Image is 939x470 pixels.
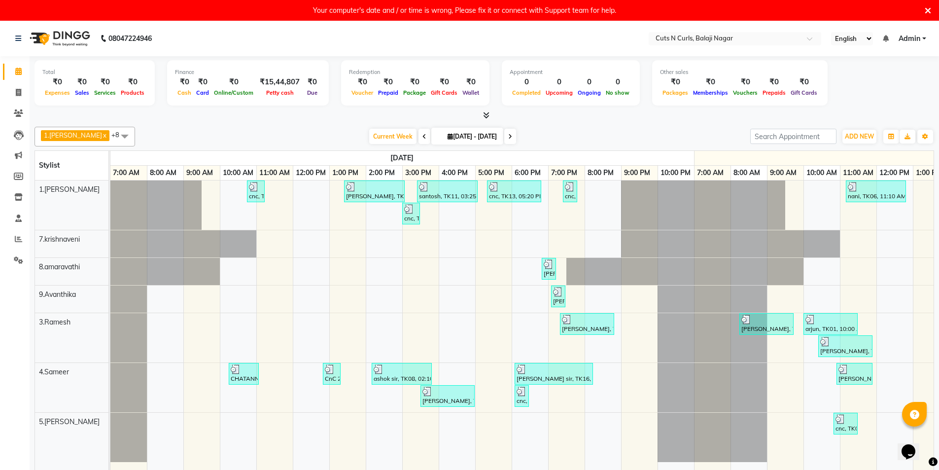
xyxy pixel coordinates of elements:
div: ₹0 [691,76,730,88]
div: cnc, TK15, 07:25 PM-07:40 PM, Eye browes (₹50) [564,182,576,201]
a: 7:00 PM [549,166,580,180]
span: 4.Sameer [39,367,69,376]
div: Your computer's date and / or time is wrong, Please fix it or connect with Support team for help. [313,4,616,17]
span: No show [603,89,632,96]
span: Upcoming [543,89,575,96]
div: Appointment [510,68,632,76]
a: 10:00 AM [220,166,256,180]
div: [PERSON_NAME], TK18, 07:20 PM-08:50 PM, men hair cut (₹300) [561,315,613,333]
div: [PERSON_NAME], TK4699890, 08:15 AM-09:45 AM, men hair cut (₹300) [740,315,793,333]
span: Services [92,89,118,96]
span: Stylist [39,161,60,170]
div: CnC 2023, TK04, 12:50 PM-01:20 PM, Kids Haircut (₹300) [324,364,340,383]
span: Due [305,89,320,96]
span: Petty cash [264,89,296,96]
span: ADD NEW [845,133,874,140]
span: Products [118,89,147,96]
a: 10:00 AM [804,166,839,180]
a: 1:00 PM [330,166,361,180]
div: ₹0 [72,76,92,88]
div: Redemption [349,68,482,76]
div: cnc, TK06, 03:00 PM-03:30 PM, Trimming (₹100),boy hair cut (₹200) [403,204,419,223]
a: 7:00 AM [695,166,726,180]
div: ₹0 [460,76,482,88]
div: Other sales [660,68,820,76]
iframe: chat widget [898,431,929,460]
span: 9.Avanthika [39,290,76,299]
span: Vouchers [730,89,760,96]
div: arjun, TK01, 10:00 AM-11:30 AM, men hair cut (₹300) [804,315,857,333]
div: [PERSON_NAME], TK04, 10:55 AM-11:55 AM, Hydra-basic (₹3000) [837,364,871,383]
div: Finance [175,68,321,76]
span: Ongoing [575,89,603,96]
div: ₹0 [349,76,376,88]
div: ₹15,44,807 [256,76,304,88]
span: 3.Ramesh [39,318,70,326]
div: [PERSON_NAME], TK05, 01:25 PM-03:05 PM, men hair cut (₹300),Trimming (₹100) [345,182,404,201]
div: santosh, TK11, 03:25 PM-05:05 PM, men hair cut (₹300),Trimming (₹100) [418,182,477,201]
a: 8:00 PM [585,166,616,180]
span: Online/Custom [211,89,256,96]
span: Voucher [349,89,376,96]
div: cnc, TK13, 05:20 PM-06:50 PM, men hair cut (₹300) [488,182,540,201]
div: ₹0 [92,76,118,88]
div: ₹0 [42,76,72,88]
span: Packages [660,89,691,96]
div: ₹0 [118,76,147,88]
a: 3:00 PM [403,166,434,180]
div: 0 [510,76,543,88]
a: 7:00 AM [110,166,142,180]
b: 08047224946 [108,25,152,52]
a: 8:00 AM [147,166,179,180]
div: cnc, TK12, 06:05 PM-06:15 PM, Trimming (₹100) [516,387,528,405]
div: 0 [603,76,632,88]
a: 8:00 AM [731,166,763,180]
span: Package [401,89,428,96]
div: [PERSON_NAME], TK03, 10:25 AM-11:55 AM, men hair cut (₹300) [819,337,871,356]
a: 4:00 PM [439,166,470,180]
div: [PERSON_NAME], TK14, 06:50 PM-07:05 PM, Eye browes (₹50) [543,259,555,278]
div: ₹0 [194,76,211,88]
span: Prepaid [376,89,401,96]
a: x [102,131,106,139]
span: Prepaids [760,89,788,96]
div: 0 [575,76,603,88]
a: 9:00 AM [767,166,799,180]
div: ₹0 [788,76,820,88]
div: cnc, TK02, 10:45 AM-11:15 AM, Head massage [DEMOGRAPHIC_DATA] (₹250) [248,182,264,201]
span: Sales [72,89,92,96]
a: September 29, 2025 [388,151,416,165]
div: 0 [543,76,575,88]
a: 9:00 PM [622,166,653,180]
div: nani, TK06, 11:10 AM-12:50 PM, men hair cut (₹300),Trimming (₹100) [847,182,905,201]
a: 6:00 PM [512,166,543,180]
input: Search Appointment [750,129,836,144]
button: ADD NEW [842,130,876,144]
div: ₹0 [401,76,428,88]
div: ₹0 [660,76,691,88]
span: 1.[PERSON_NAME] [39,185,100,194]
span: Admin [899,34,920,44]
div: ₹0 [175,76,194,88]
a: 5:00 PM [476,166,507,180]
span: Current Week [369,129,417,144]
a: 12:00 PM [877,166,912,180]
span: Gift Cards [428,89,460,96]
div: [PERSON_NAME], TK14, 07:05 PM-07:20 PM, Eye browes (₹50) [552,287,564,306]
div: ₹0 [760,76,788,88]
div: ₹0 [211,76,256,88]
span: Memberships [691,89,730,96]
a: 11:00 AM [840,166,876,180]
div: ₹0 [730,76,760,88]
img: logo [25,25,93,52]
div: CHATANNYA, TK01, 10:15 AM-11:05 AM, men hair cut wash (₹400),Trimming (₹100),D tan celenup (₹900) [230,364,258,383]
span: 7.krishnaveni [39,235,80,244]
span: 1.[PERSON_NAME] [44,131,102,139]
span: 5.[PERSON_NAME] [39,417,100,426]
div: Total [42,68,147,76]
span: Wallet [460,89,482,96]
span: +8 [111,131,127,139]
a: 10:00 PM [658,166,693,180]
span: Cash [175,89,194,96]
span: 8.amaravathi [39,262,80,271]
